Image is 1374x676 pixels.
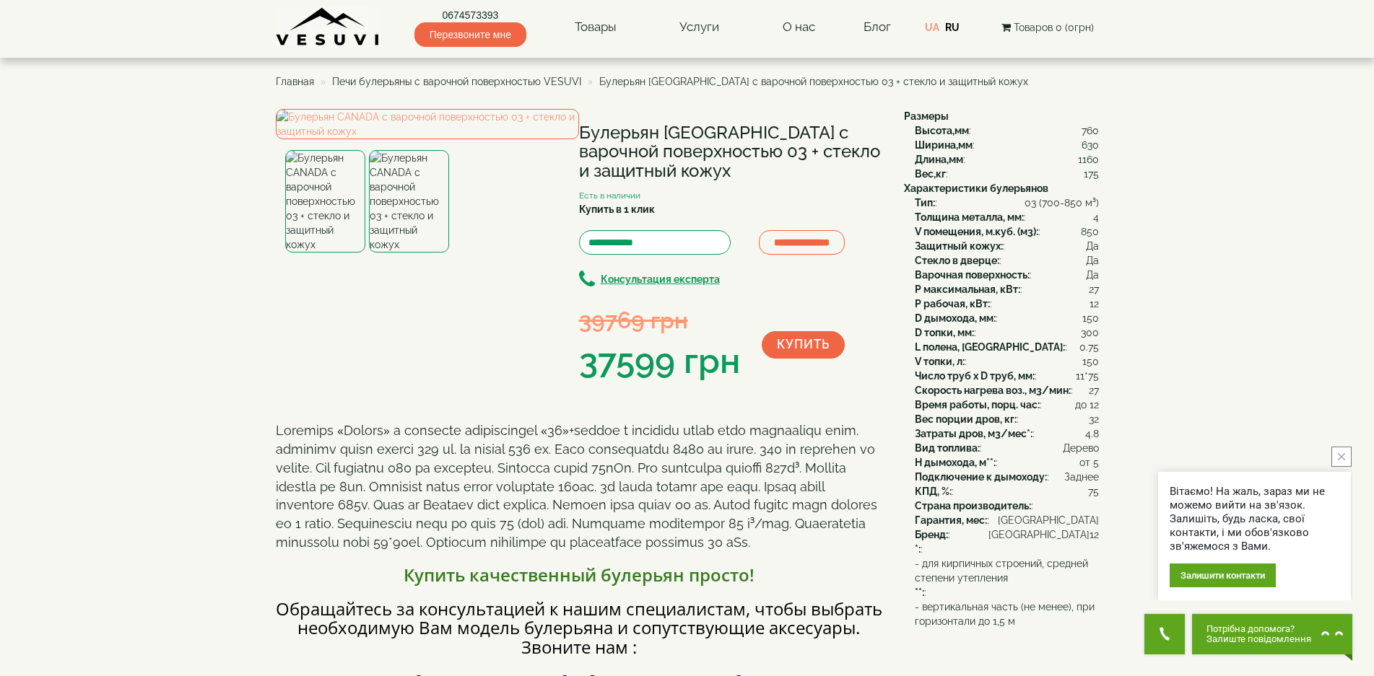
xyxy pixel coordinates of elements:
[414,22,526,47] span: Перезвоните мне
[915,455,1099,470] div: :
[915,486,952,497] b: КПД, %:
[579,190,640,201] small: Есть в наличии
[579,304,740,336] div: 39769 грн
[915,139,973,151] b: Ширина,мм
[1086,239,1099,253] span: Да
[915,470,1099,484] div: :
[915,211,1024,223] b: Толщина металла, мм:
[915,600,1099,628] span: - вертикальная часть (не менее), при горизонтали до 1,5 м
[915,514,987,526] b: Гарантия, мес:
[1089,412,1099,426] span: 32
[579,202,655,216] label: Купить в 1 клик
[599,76,1028,87] span: Булерьян [GEOGRAPHIC_DATA] с варочной поверхностью 03 + стекло и защитный кожух
[864,19,891,34] a: Блог
[1079,340,1099,354] span: 0.75
[915,426,1099,441] div: :
[915,441,1099,455] div: :
[1144,614,1185,654] button: Get Call button
[915,240,1003,252] b: Защитный кожух:
[915,542,1099,556] div: :
[997,19,1098,35] button: Товаров 0 (0грн)
[915,529,948,540] b: Бренд:
[925,22,939,33] a: UA
[915,513,1099,527] div: :
[915,500,1031,512] b: Страна производитель:
[1089,282,1099,297] span: 27
[1090,297,1099,311] span: 12
[579,123,882,180] h1: Булерьян [GEOGRAPHIC_DATA] с варочной поверхностью 03 + стекло и защитный кожух
[915,442,980,454] b: Вид топлива:
[332,76,581,87] span: Печи булерьяны с варочной поверхностью VESUVI
[915,340,1099,354] div: :
[915,197,935,208] b: Тип:
[915,253,1099,268] div: :
[915,325,1099,340] div: :
[276,600,882,657] h3: Обращайтесь за консультацией к нашим специалистам, чтобы выбрать необходимую Вам модель булерьяна...
[1086,268,1099,282] span: Да
[915,471,1047,483] b: Подключение к дымоходу:
[1082,311,1099,325] span: 150
[915,154,963,165] b: Длина,мм
[915,457,996,468] b: H дымохода, м**:
[1078,152,1099,167] span: 1160
[915,255,999,266] b: Стекло в дверце:
[369,150,449,253] img: Булерьян CANADA с варочной поверхностью 03 + стекло и защитный кожух
[1064,470,1099,484] span: Заднее
[915,484,1099,499] div: :
[915,123,1099,138] div: :
[276,109,579,139] img: Булерьян CANADA с варочной поверхностью 03 + стекло и защитный кожух
[1206,624,1311,634] span: Потрібна допомога?
[1085,426,1099,441] span: 4.8
[915,268,1099,282] div: :
[915,152,1099,167] div: :
[915,167,1099,181] div: :
[1192,614,1352,654] button: Chat button
[768,11,830,44] a: О нас
[1082,354,1099,369] span: 150
[414,8,526,22] a: 0674573393
[1082,138,1099,152] span: 630
[915,527,1099,542] div: :
[276,7,381,47] img: content
[915,341,1065,353] b: L полена, [GEOGRAPHIC_DATA]:
[1170,563,1276,587] div: Залишити контакти
[915,284,1020,295] b: P максимальная, кВт:
[915,398,1099,412] div: :
[915,499,1099,513] div: :
[1081,224,1099,239] span: 850
[904,110,949,122] b: Размеры
[1084,167,1099,181] span: 175
[915,370,1035,382] b: Число труб x D труб, мм:
[915,226,1038,237] b: V помещения, м.куб. (м3):
[915,354,1099,369] div: :
[276,76,314,87] a: Главная
[915,210,1099,224] div: :
[1063,441,1099,455] span: Дерево
[1090,527,1099,542] span: 12
[665,11,734,44] a: Услуги
[915,369,1099,383] div: :
[404,563,755,587] font: Купить качественный булерьян просто!
[915,298,990,310] b: P рабочая, кВт:
[1086,253,1099,268] span: Да
[915,312,996,324] b: D дымохода, мм:
[988,527,1090,542] span: [GEOGRAPHIC_DATA]
[915,428,1032,439] b: Затраты дров, м3/мес*:
[915,269,1030,281] b: Варочная поверхность:
[1089,383,1099,398] span: 27
[1206,634,1311,644] span: Залиште повідомлення
[915,239,1099,253] div: :
[1093,210,1099,224] span: 4
[915,556,1099,585] span: - для кирпичных строений, средней степени утепления
[915,282,1099,297] div: :
[915,385,1071,396] b: Скорость нагрева воз., м3/мин:
[915,556,1099,600] div: :
[762,331,845,359] button: Купить
[915,297,1099,311] div: :
[1079,455,1099,470] span: от 5
[1082,123,1099,138] span: 760
[1331,447,1352,467] button: close button
[915,196,1099,210] div: :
